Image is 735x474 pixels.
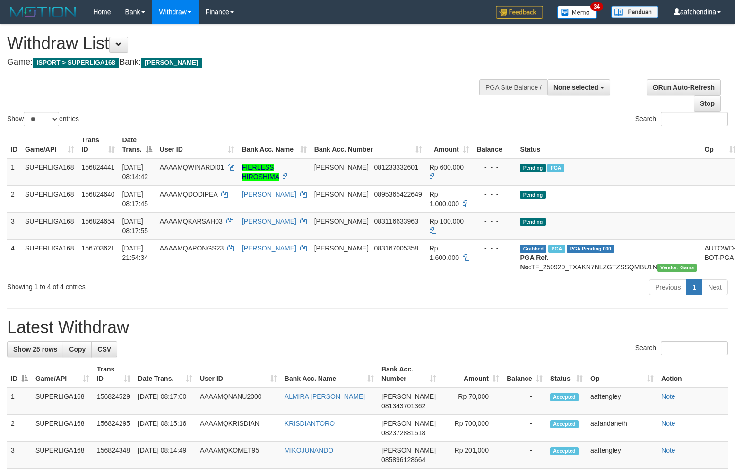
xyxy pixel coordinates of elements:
[21,158,78,186] td: SUPERLIGA168
[702,279,728,295] a: Next
[160,190,217,198] span: AAAAMQDODIPEA
[503,388,546,415] td: -
[7,34,481,53] h1: Withdraw List
[477,243,513,253] div: - - -
[134,388,196,415] td: [DATE] 08:17:00
[477,190,513,199] div: - - -
[7,415,32,442] td: 2
[82,164,115,171] span: 156824441
[7,318,728,337] h1: Latest Withdraw
[285,447,333,454] a: MIKOJUNANDO
[381,393,436,400] span: [PERSON_NAME]
[503,442,546,469] td: -
[7,388,32,415] td: 1
[657,264,697,272] span: Vendor URL: https://trx31.1velocity.biz
[7,212,21,239] td: 3
[546,361,587,388] th: Status: activate to sort column ascending
[32,388,93,415] td: SUPERLIGA168
[156,131,238,158] th: User ID: activate to sort column ascending
[242,164,279,181] a: FIERLESS HIROSHIMA
[7,58,481,67] h4: Game: Bank:
[547,164,564,172] span: Marked by aafromsomean
[520,218,545,226] span: Pending
[7,158,21,186] td: 1
[661,341,728,355] input: Search:
[477,216,513,226] div: - - -
[122,190,148,207] span: [DATE] 08:17:45
[381,402,425,410] span: Copy 081343701362 to clipboard
[661,393,675,400] a: Note
[381,420,436,427] span: [PERSON_NAME]
[141,58,202,68] span: [PERSON_NAME]
[238,131,311,158] th: Bank Acc. Name: activate to sort column ascending
[550,420,579,428] span: Accepted
[314,217,369,225] span: [PERSON_NAME]
[686,279,702,295] a: 1
[378,361,440,388] th: Bank Acc. Number: activate to sort column ascending
[91,341,117,357] a: CSV
[134,415,196,442] td: [DATE] 08:15:16
[503,415,546,442] td: -
[82,244,115,252] span: 156703621
[477,163,513,172] div: - - -
[7,112,79,126] label: Show entries
[426,131,473,158] th: Amount: activate to sort column ascending
[587,388,657,415] td: aaftengley
[7,5,79,19] img: MOTION_logo.png
[285,420,335,427] a: KRISDIANTORO
[93,361,134,388] th: Trans ID: activate to sort column ascending
[647,79,721,95] a: Run Auto-Refresh
[32,415,93,442] td: SUPERLIGA168
[93,442,134,469] td: 156824348
[242,217,296,225] a: [PERSON_NAME]
[567,245,614,253] span: PGA Pending
[557,6,597,19] img: Button%20Memo.svg
[7,361,32,388] th: ID: activate to sort column descending
[440,361,503,388] th: Amount: activate to sort column ascending
[374,244,418,252] span: Copy 083167005358 to clipboard
[122,217,148,234] span: [DATE] 08:17:55
[479,79,547,95] div: PGA Site Balance /
[196,442,281,469] td: AAAAMQKOMET95
[550,393,579,401] span: Accepted
[160,244,224,252] span: AAAAMQAPONGS23
[93,388,134,415] td: 156824529
[520,164,545,172] span: Pending
[122,244,148,261] span: [DATE] 21:54:34
[7,185,21,212] td: 2
[82,217,115,225] span: 156824654
[661,420,675,427] a: Note
[374,190,422,198] span: Copy 0895365422649 to clipboard
[285,393,365,400] a: ALMIRA [PERSON_NAME]
[24,112,59,126] select: Showentries
[635,341,728,355] label: Search:
[661,447,675,454] a: Note
[119,131,156,158] th: Date Trans.: activate to sort column descending
[134,442,196,469] td: [DATE] 08:14:49
[21,239,78,276] td: SUPERLIGA168
[503,361,546,388] th: Balance: activate to sort column ascending
[374,217,418,225] span: Copy 083116633963 to clipboard
[516,239,700,276] td: TF_250929_TXAKN7NLZGTZSSQMBU1N
[430,217,464,225] span: Rp 100.000
[587,442,657,469] td: aaftengley
[520,245,546,253] span: Grabbed
[473,131,517,158] th: Balance
[21,185,78,212] td: SUPERLIGA168
[314,190,369,198] span: [PERSON_NAME]
[694,95,721,112] a: Stop
[661,112,728,126] input: Search:
[590,2,603,11] span: 34
[430,190,459,207] span: Rp 1.000.000
[82,190,115,198] span: 156824640
[649,279,687,295] a: Previous
[242,190,296,198] a: [PERSON_NAME]
[160,217,223,225] span: AAAAMQKARSAH03
[7,131,21,158] th: ID
[97,345,111,353] span: CSV
[242,244,296,252] a: [PERSON_NAME]
[635,112,728,126] label: Search:
[78,131,119,158] th: Trans ID: activate to sort column ascending
[381,456,425,464] span: Copy 085896128664 to clipboard
[69,345,86,353] span: Copy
